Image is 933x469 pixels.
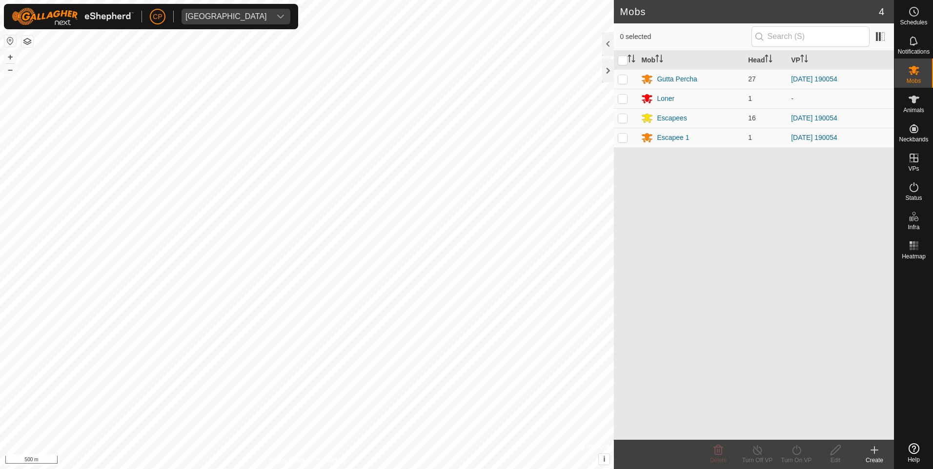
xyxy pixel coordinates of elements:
a: Help [894,439,933,467]
span: Neckbands [899,137,928,142]
button: Reset Map [4,35,16,47]
span: Animals [903,107,924,113]
p-sorticon: Activate to sort [800,56,808,64]
a: [DATE] 190054 [791,134,837,141]
span: Infra [908,224,919,230]
span: 1 [748,95,752,102]
button: + [4,51,16,63]
div: Turn On VP [777,456,816,465]
div: Edit [816,456,855,465]
button: i [599,454,609,465]
div: Create [855,456,894,465]
td: - [787,89,894,108]
span: Status [905,195,922,201]
span: Heatmap [902,254,926,259]
span: 0 selected [620,32,751,42]
th: Mob [637,51,744,70]
span: 1 [748,134,752,141]
div: Escapees [657,113,687,123]
span: Kidman Springs [182,9,271,24]
th: VP [787,51,894,70]
p-sorticon: Activate to sort [655,56,663,64]
div: [GEOGRAPHIC_DATA] [185,13,267,20]
th: Head [744,51,787,70]
span: 4 [879,4,884,19]
span: Mobs [907,78,921,84]
div: Escapee 1 [657,133,689,143]
span: 27 [748,75,756,83]
div: dropdown trigger [271,9,290,24]
a: Contact Us [317,456,345,465]
span: CP [153,12,162,22]
p-sorticon: Activate to sort [765,56,772,64]
p-sorticon: Activate to sort [628,56,635,64]
span: Schedules [900,20,927,25]
span: Delete [710,457,727,464]
div: Turn Off VP [738,456,777,465]
a: [DATE] 190054 [791,114,837,122]
span: Help [908,457,920,463]
span: 16 [748,114,756,122]
button: – [4,64,16,76]
span: VPs [908,166,919,172]
div: Gutta Percha [657,74,697,84]
button: Map Layers [21,36,33,47]
input: Search (S) [751,26,870,47]
span: Notifications [898,49,930,55]
img: Gallagher Logo [12,8,134,25]
span: i [603,455,605,463]
h2: Mobs [620,6,878,18]
div: Loner [657,94,674,104]
a: [DATE] 190054 [791,75,837,83]
a: Privacy Policy [268,456,305,465]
